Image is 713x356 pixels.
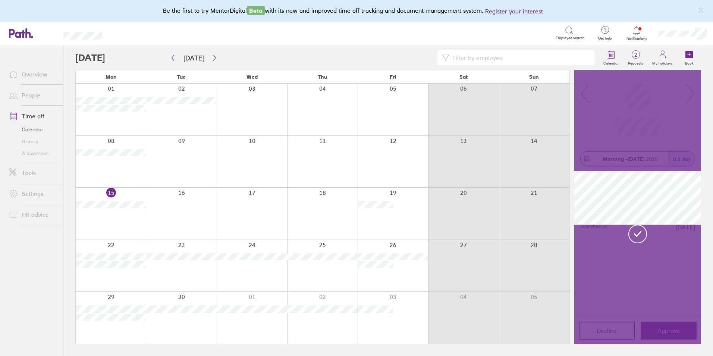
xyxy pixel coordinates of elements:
div: Search [122,29,141,36]
a: 2Requests [624,46,648,70]
label: Book [681,59,698,66]
span: Beta [247,6,265,15]
span: Notifications [625,37,649,41]
span: Sun [529,74,539,80]
a: Notifications [625,25,649,41]
a: Tools [3,165,63,180]
a: Calendar [599,46,624,70]
a: My holidays [648,46,677,70]
button: Register your interest [485,7,543,16]
label: Calendar [599,59,624,66]
button: [DATE] [178,52,210,64]
span: Wed [246,74,258,80]
span: Thu [318,74,327,80]
span: Employee search [556,36,585,40]
a: History [3,135,63,147]
a: Calendar [3,124,63,135]
input: Filter by employee [449,51,590,65]
a: Overview [3,67,63,82]
label: My holidays [648,59,677,66]
a: HR advice [3,207,63,222]
span: 2 [624,52,648,58]
a: Book [677,46,701,70]
span: Get help [593,36,617,41]
span: Mon [106,74,117,80]
span: Fri [390,74,396,80]
label: Requests [624,59,648,66]
a: Settings [3,186,63,201]
a: People [3,88,63,103]
span: Sat [459,74,468,80]
a: Allowances [3,147,63,159]
span: Tue [177,74,186,80]
a: Time off [3,109,63,124]
div: Be the first to try MentorDigital with its new and improved time off tracking and document manage... [163,6,550,16]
